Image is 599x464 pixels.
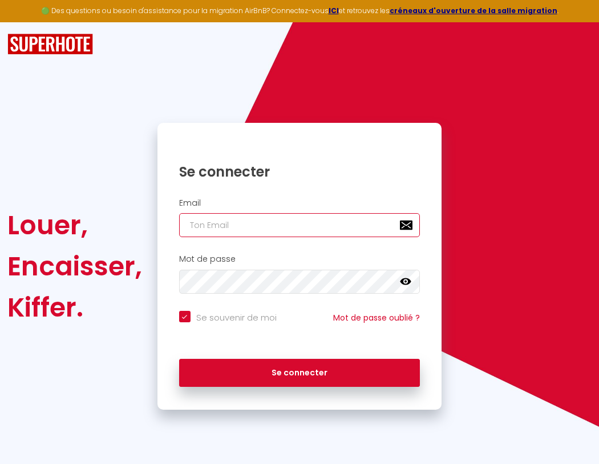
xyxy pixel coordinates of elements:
[7,287,142,328] div: Kiffer.
[179,213,420,237] input: Ton Email
[329,6,339,15] a: ICI
[7,205,142,246] div: Louer,
[390,6,557,15] a: créneaux d'ouverture de la salle migration
[179,254,420,264] h2: Mot de passe
[179,198,420,208] h2: Email
[9,5,43,39] button: Ouvrir le widget de chat LiveChat
[179,359,420,387] button: Se connecter
[7,246,142,287] div: Encaisser,
[179,163,420,181] h1: Se connecter
[7,34,93,55] img: SuperHote logo
[333,312,420,323] a: Mot de passe oublié ?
